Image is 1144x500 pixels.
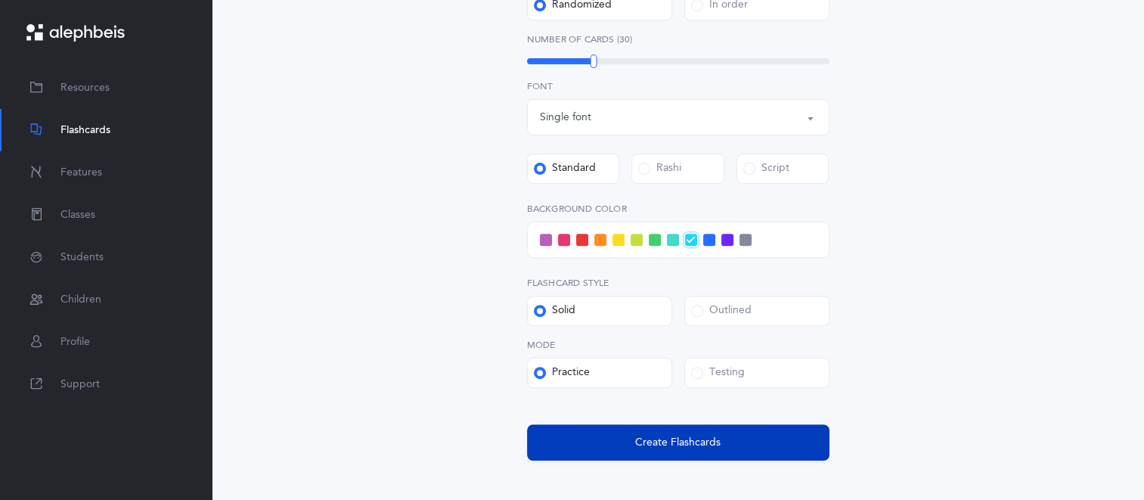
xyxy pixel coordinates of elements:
div: Outlined [691,303,752,318]
label: Font [527,79,829,93]
div: Standard [534,161,596,176]
span: Support [60,377,100,393]
span: Profile [60,334,90,350]
span: Classes [60,207,95,223]
label: Mode [527,338,829,352]
label: Flashcard Style [527,276,829,290]
button: Create Flashcards [527,424,829,461]
div: Solid [534,303,575,318]
span: Children [60,292,101,308]
div: Testing [691,365,745,380]
div: Single font [540,110,591,126]
label: Background color [527,202,829,216]
span: Flashcards [60,123,110,138]
button: Single font [527,99,829,135]
span: Resources [60,80,110,96]
label: Number of Cards (30) [527,33,829,46]
iframe: Drift Widget Chat Controller [1068,424,1126,482]
span: Create Flashcards [635,435,721,451]
div: Rashi [638,161,681,176]
span: Students [60,250,104,266]
div: Script [743,161,789,176]
span: Features [60,165,102,181]
div: Practice [534,365,590,380]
